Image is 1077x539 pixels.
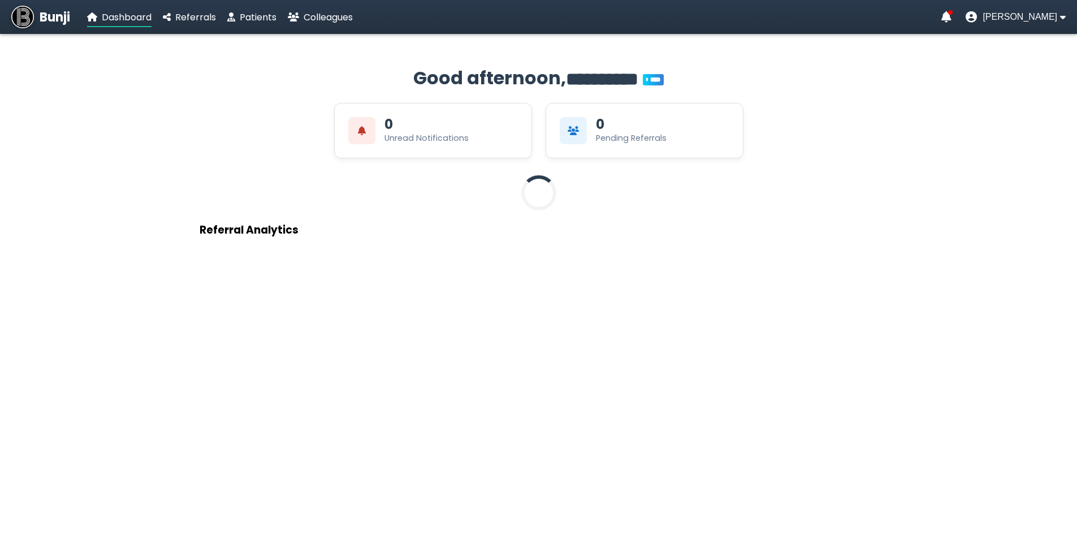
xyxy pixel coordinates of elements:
[200,222,878,238] h3: Referral Analytics
[596,132,667,144] div: Pending Referrals
[163,10,216,24] a: Referrals
[87,10,152,24] a: Dashboard
[175,11,216,24] span: Referrals
[227,10,276,24] a: Patients
[200,64,878,92] h2: Good afternoon,
[240,11,276,24] span: Patients
[596,118,604,131] div: 0
[941,11,951,23] a: Notifications
[334,103,532,158] div: View Unread Notifications
[966,11,1066,23] button: User menu
[11,6,70,28] a: Bunji
[643,74,664,85] span: You’re on Plus!
[102,11,152,24] span: Dashboard
[384,132,469,144] div: Unread Notifications
[288,10,353,24] a: Colleagues
[304,11,353,24] span: Colleagues
[40,8,70,27] span: Bunji
[546,103,743,158] div: View Pending Referrals
[384,118,393,131] div: 0
[11,6,34,28] img: Bunji Dental Referral Management
[983,12,1057,22] span: [PERSON_NAME]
